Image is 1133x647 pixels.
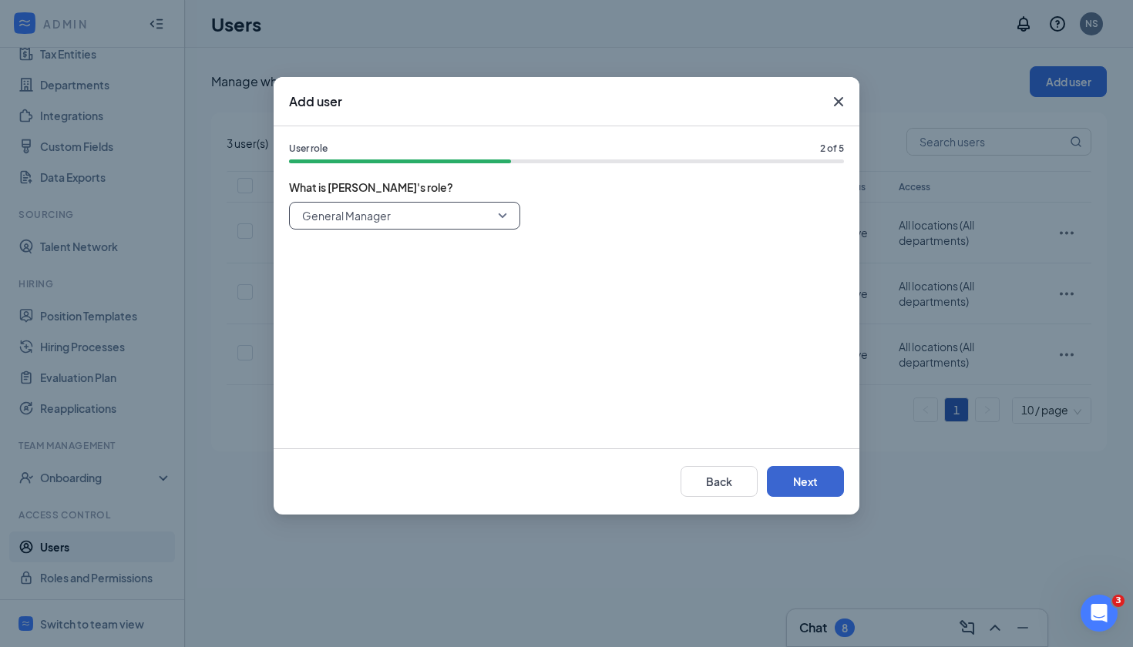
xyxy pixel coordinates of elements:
[1081,595,1118,632] iframe: Intercom live chat
[289,93,342,110] h3: Add user
[302,204,391,227] span: General Manager
[289,142,328,156] span: User role
[681,466,758,497] button: Back
[829,92,848,111] svg: Cross
[767,466,844,497] button: Next
[1112,595,1125,607] span: 3
[289,179,844,196] span: What is [PERSON_NAME]'s role?
[818,77,859,126] button: Close
[820,142,844,156] span: 2 of 5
